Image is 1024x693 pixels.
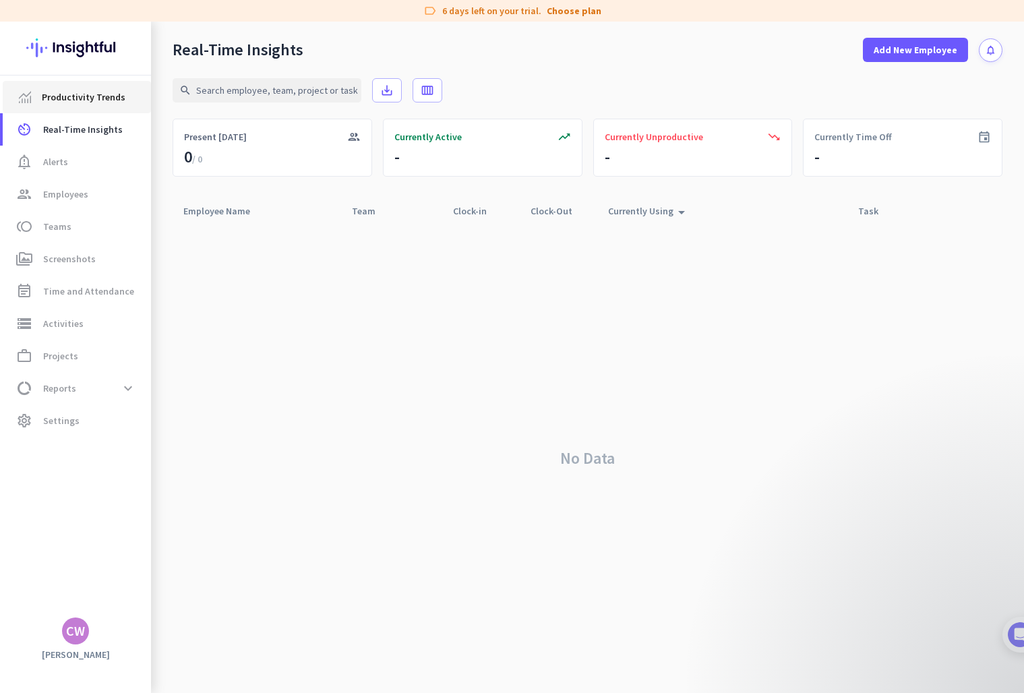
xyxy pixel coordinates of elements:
[3,340,151,372] a: work_outlineProjects
[43,218,71,235] span: Teams
[16,315,32,332] i: storage
[16,283,32,299] i: event_note
[135,421,202,475] button: Help
[173,78,361,102] input: Search employee, team, project or task
[75,145,222,158] div: [PERSON_NAME] from Insightful
[183,202,266,220] div: Employee Name
[531,202,589,220] div: Clock-Out
[78,454,125,464] span: Messages
[43,186,88,202] span: Employees
[16,251,32,267] i: perm_media
[52,235,229,248] div: Add employees
[767,130,781,144] i: trending_down
[3,275,151,307] a: event_noteTime and Attendance
[25,230,245,251] div: 1Add employees
[605,130,703,144] span: Currently Unproductive
[48,141,69,162] img: Profile image for Tamara
[16,186,32,202] i: group
[184,130,247,144] span: Present [DATE]
[3,178,151,210] a: groupEmployees
[13,177,48,191] p: 4 steps
[3,146,151,178] a: notification_importantAlerts
[173,224,1002,693] div: No Data
[16,380,32,396] i: data_usage
[985,44,996,56] i: notifications
[372,78,402,102] button: save_alt
[116,376,140,400] button: expand_more
[221,454,250,464] span: Tasks
[66,624,85,638] div: CW
[874,43,957,57] span: Add New Employee
[3,404,151,437] a: settingsSettings
[3,113,151,146] a: av_timerReal-Time Insights
[202,421,270,475] button: Tasks
[3,243,151,275] a: perm_mediaScreenshots
[172,177,256,191] p: About 10 minutes
[3,81,151,113] a: menu-itemProductivity Trends
[413,78,442,102] button: calendar_view_week
[20,454,47,464] span: Home
[394,130,462,144] span: Currently Active
[977,130,991,144] i: event
[52,388,229,415] div: Initial tracking settings and how to edit them
[352,202,392,220] div: Team
[16,121,32,138] i: av_timer
[158,454,179,464] span: Help
[380,84,394,97] i: save_alt
[179,84,191,96] i: search
[673,204,690,220] i: arrow_drop_up
[394,146,400,168] div: -
[814,130,892,144] span: Currently Time Off
[347,130,361,144] i: group
[192,153,202,165] span: / 0
[19,100,251,133] div: You're just a few steps away from completing the essential app setup
[814,146,820,168] div: -
[19,52,251,100] div: 🎊 Welcome to Insightful! 🎊
[558,130,571,144] i: trending_up
[237,5,261,30] div: Close
[43,413,80,429] span: Settings
[16,413,32,429] i: settings
[16,218,32,235] i: toll
[26,22,125,74] img: Insightful logo
[19,91,31,103] img: menu-item
[605,146,610,168] div: -
[25,384,245,415] div: 2Initial tracking settings and how to edit them
[16,154,32,170] i: notification_important
[3,372,151,404] a: data_usageReportsexpand_more
[184,146,202,168] div: 0
[42,89,125,105] span: Productivity Trends
[67,421,135,475] button: Messages
[43,283,134,299] span: Time and Attendance
[453,202,503,220] div: Clock-in
[43,348,78,364] span: Projects
[421,84,434,97] i: calendar_view_week
[3,210,151,243] a: tollTeams
[547,4,601,18] a: Choose plan
[52,257,235,313] div: It's time to add your employees! This is crucial since Insightful will start collecting their act...
[863,38,968,62] button: Add New Employee
[43,121,123,138] span: Real-Time Insights
[979,38,1002,62] button: notifications
[43,315,84,332] span: Activities
[43,154,68,170] span: Alerts
[115,6,158,29] h1: Tasks
[608,202,690,220] div: Currently Using
[858,202,895,220] div: Task
[423,4,437,18] i: label
[43,380,76,396] span: Reports
[52,324,182,351] button: Add your employees
[43,251,96,267] span: Screenshots
[3,307,151,340] a: storageActivities
[16,348,32,364] i: work_outline
[173,40,303,60] div: Real-Time Insights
